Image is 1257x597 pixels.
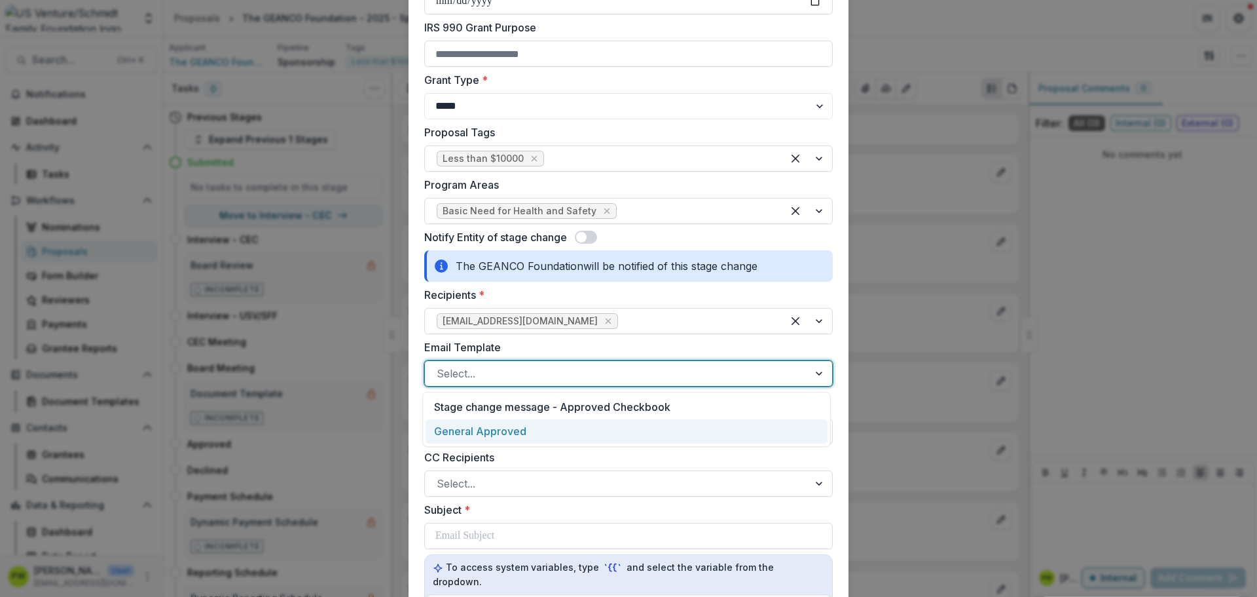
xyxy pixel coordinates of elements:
label: Grant Type [424,72,825,88]
div: Remove Less than $10000 [528,152,541,165]
span: [EMAIL_ADDRESS][DOMAIN_NAME] [443,316,598,327]
div: Clear selected options [785,311,806,332]
p: To access system variables, type and select the variable from the dropdown. [433,560,824,588]
label: Program Areas [424,177,825,193]
label: CC Recipients [424,450,825,465]
label: IRS 990 Grant Purpose [424,20,825,35]
div: Remove Basic Need for Health and Safety [600,204,613,218]
div: Stage change message - Approved Checkbook [426,395,828,419]
code: `{{` [602,561,624,575]
label: Notify Entity of stage change [424,229,567,245]
span: Less than $10000 [443,153,524,164]
label: Subject [424,502,825,518]
div: Clear selected options [785,201,806,221]
div: The GEANCO Foundation will be notified of this stage change [424,250,833,282]
div: Remove aonyema@gmail.com [602,315,615,328]
label: Email Template [424,339,825,355]
div: Clear selected options [785,148,806,169]
div: General Approved [426,419,828,444]
label: Proposal Tags [424,125,825,140]
span: Basic Need for Health and Safety [443,206,596,217]
label: Recipients [424,287,825,303]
